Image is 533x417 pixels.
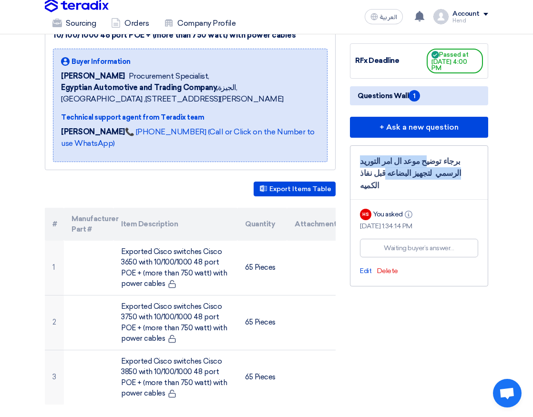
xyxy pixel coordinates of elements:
b: Egyptian Automotive and Trading Company, [61,83,218,92]
button: Export Items Table [254,182,336,196]
strong: [PERSON_NAME] [61,127,125,136]
span: Procurement Specialist, [129,71,209,82]
div: Account [452,10,480,18]
a: Sourcing [45,13,103,34]
span: Questions Wall [358,90,420,102]
td: Exported Cisco switches Cisco 3750 with 10/100/1000 48 port POE + (more than 750 watt) with power... [113,295,237,350]
div: [DATE] 1:34:14 PM [360,221,478,231]
div: Hend [452,18,488,23]
span: الجيزة, [GEOGRAPHIC_DATA] ,[STREET_ADDRESS][PERSON_NAME] [61,82,319,105]
td: 1 [45,241,64,295]
span: Passed at [DATE] 4:00 PM [427,49,483,73]
img: profile_test.png [433,9,449,24]
th: Item Description [113,208,237,241]
td: 65 Pieces [237,241,287,295]
td: 65 Pieces [237,295,287,350]
button: + Ask a new question [350,117,488,138]
span: Buyer Information [72,57,131,67]
span: 1 [409,90,420,102]
a: Company Profile [156,13,243,34]
th: Attachments [287,208,337,241]
span: Edit [360,267,371,275]
td: Exported Cisco switches Cisco 3650 with 10/100/1000 48 port POE + (more than 750 watt) with power... [113,241,237,295]
div: Open chat [493,379,522,407]
th: Quantity [237,208,287,241]
td: 65 Pieces [237,350,287,405]
div: Technical support agent from Teradix team [61,112,319,122]
button: العربية [365,9,403,24]
a: 📞 [PHONE_NUMBER] (Call or Click on the Number to use WhatsApp) [61,127,315,148]
div: RFx Deadline [355,55,427,66]
td: 2 [45,295,64,350]
div: برجاء توضيح موعد ال امر التوريد الرسمي لتجهيز البضاعه قبل نفاذ الكميه [360,155,478,192]
span: [PERSON_NAME] [61,71,125,82]
a: Orders [103,13,156,34]
div: You asked [373,209,414,219]
span: العربية [380,14,397,20]
th: Manufacturer Part # [64,208,113,241]
td: 3 [45,350,64,405]
div: HS [360,209,371,220]
div: Waiting buyer’s answer… [384,243,454,253]
span: Delete [377,267,398,275]
th: # [45,208,64,241]
td: Exported Cisco switches Cisco 3850 with 10/100/1000 48 port POE + (more than 750 watt) with power... [113,350,237,405]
